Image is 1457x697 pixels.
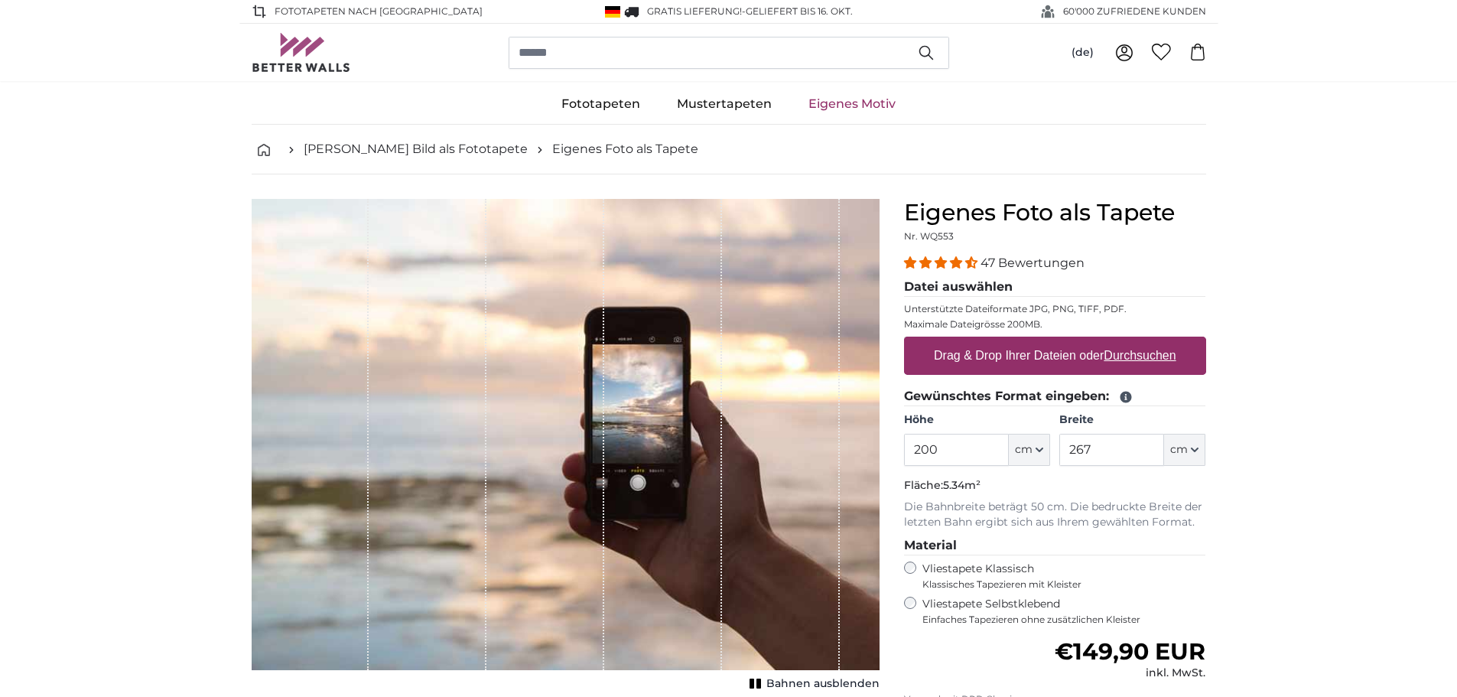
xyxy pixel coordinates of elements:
div: 1 of 1 [252,199,880,695]
span: 4.38 stars [904,256,981,270]
button: Bahnen ausblenden [745,673,880,695]
span: 60'000 ZUFRIEDENE KUNDEN [1063,5,1206,18]
a: Mustertapeten [659,84,790,124]
label: Breite [1059,412,1205,428]
p: Maximale Dateigrösse 200MB. [904,318,1206,331]
legend: Material [904,536,1206,555]
a: Fototapeten [543,84,659,124]
span: 47 Bewertungen [981,256,1085,270]
nav: breadcrumbs [252,125,1206,174]
a: [PERSON_NAME] Bild als Fototapete [304,140,528,158]
p: Die Bahnbreite beträgt 50 cm. Die bedruckte Breite der letzten Bahn ergibt sich aus Ihrem gewählt... [904,500,1206,530]
label: Vliestapete Selbstklebend [922,597,1206,626]
button: cm [1164,434,1205,466]
u: Durchsuchen [1104,349,1176,362]
img: Betterwalls [252,33,351,72]
a: Eigenes Motiv [790,84,914,124]
span: Fototapeten nach [GEOGRAPHIC_DATA] [275,5,483,18]
h1: Eigenes Foto als Tapete [904,199,1206,226]
label: Vliestapete Klassisch [922,562,1193,591]
img: Deutschland [605,6,620,18]
span: cm [1170,442,1188,458]
span: GRATIS Lieferung! [647,5,742,17]
span: €149,90 EUR [1055,637,1205,666]
span: Geliefert bis 16. Okt. [746,5,853,17]
span: Nr. WQ553 [904,230,954,242]
span: Bahnen ausblenden [766,676,880,692]
a: Eigenes Foto als Tapete [552,140,698,158]
div: inkl. MwSt. [1055,666,1205,681]
p: Fläche: [904,478,1206,493]
span: Einfaches Tapezieren ohne zusätzlichen Kleister [922,614,1206,626]
label: Drag & Drop Ihrer Dateien oder [928,340,1182,371]
span: Klassisches Tapezieren mit Kleister [922,578,1193,591]
button: (de) [1059,39,1106,67]
p: Unterstützte Dateiformate JPG, PNG, TIFF, PDF. [904,303,1206,315]
label: Höhe [904,412,1050,428]
legend: Gewünschtes Format eingeben: [904,387,1206,406]
button: cm [1009,434,1050,466]
span: cm [1015,442,1033,458]
span: 5.34m² [943,478,981,492]
legend: Datei auswählen [904,278,1206,297]
span: - [742,5,853,17]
